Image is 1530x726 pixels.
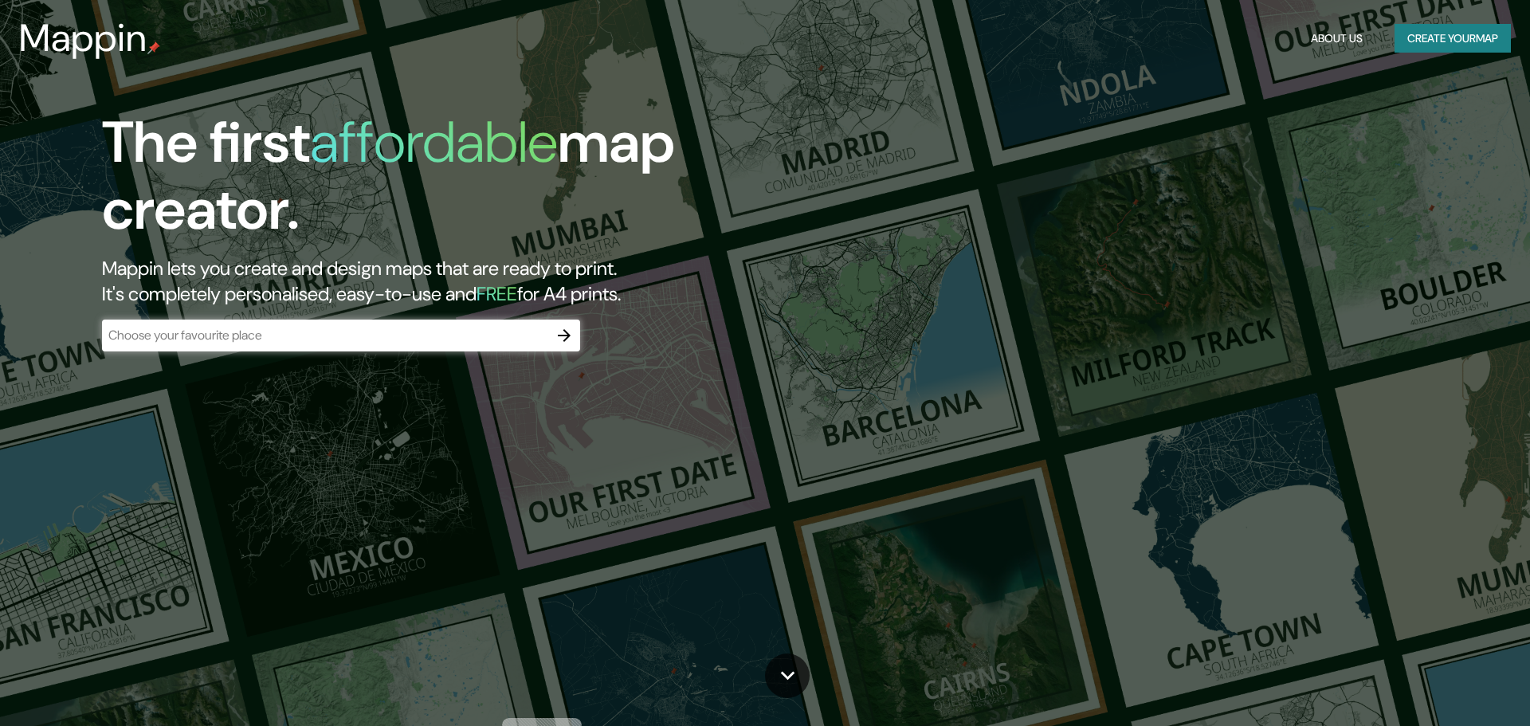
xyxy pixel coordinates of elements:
h3: Mappin [19,16,147,61]
button: About Us [1304,24,1369,53]
iframe: Help widget launcher [1388,664,1512,708]
h1: affordable [310,105,558,179]
input: Choose your favourite place [102,326,548,344]
button: Create yourmap [1395,24,1511,53]
h2: Mappin lets you create and design maps that are ready to print. It's completely personalised, eas... [102,256,867,307]
img: mappin-pin [147,41,160,54]
h1: The first map creator. [102,109,867,256]
h5: FREE [477,281,517,306]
